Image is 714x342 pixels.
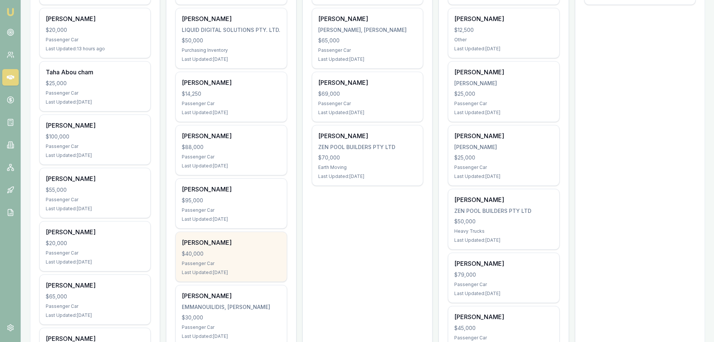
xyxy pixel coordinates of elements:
[46,99,144,105] div: Last Updated: [DATE]
[454,80,553,87] div: [PERSON_NAME]
[182,143,280,151] div: $88,000
[182,185,280,194] div: [PERSON_NAME]
[182,197,280,204] div: $95,000
[318,56,417,62] div: Last Updated: [DATE]
[454,68,553,77] div: [PERSON_NAME]
[318,26,417,34] div: [PERSON_NAME], [PERSON_NAME]
[46,303,144,309] div: Passenger Car
[182,261,280,267] div: Passenger Car
[454,154,553,161] div: $25,000
[318,110,417,116] div: Last Updated: [DATE]
[182,207,280,213] div: Passenger Car
[454,324,553,332] div: $45,000
[454,110,553,116] div: Last Updated: [DATE]
[182,78,280,87] div: [PERSON_NAME]
[454,26,553,34] div: $12,500
[454,101,553,107] div: Passenger Car
[46,133,144,140] div: $100,000
[182,26,280,34] div: LIQUID DIGITAL SOLUTIONS PTY. LTD.
[454,259,553,268] div: [PERSON_NAME]
[46,206,144,212] div: Last Updated: [DATE]
[454,164,553,170] div: Passenger Car
[46,174,144,183] div: [PERSON_NAME]
[454,173,553,179] div: Last Updated: [DATE]
[454,218,553,225] div: $50,000
[46,37,144,43] div: Passenger Car
[46,240,144,247] div: $20,000
[454,37,553,43] div: Other
[46,293,144,300] div: $65,000
[318,131,417,140] div: [PERSON_NAME]
[454,271,553,279] div: $79,000
[182,101,280,107] div: Passenger Car
[182,47,280,53] div: Purchasing Inventory
[182,131,280,140] div: [PERSON_NAME]
[182,56,280,62] div: Last Updated: [DATE]
[46,250,144,256] div: Passenger Car
[454,195,553,204] div: [PERSON_NAME]
[318,37,417,44] div: $65,000
[318,164,417,170] div: Earth Moving
[454,282,553,288] div: Passenger Car
[182,314,280,321] div: $30,000
[182,303,280,311] div: EMMANOUILIDIS, [PERSON_NAME]
[46,197,144,203] div: Passenger Car
[46,186,144,194] div: $55,000
[454,228,553,234] div: Heavy Trucks
[454,237,553,243] div: Last Updated: [DATE]
[182,238,280,247] div: [PERSON_NAME]
[46,90,144,96] div: Passenger Car
[182,90,280,98] div: $14,250
[46,26,144,34] div: $20,000
[182,163,280,169] div: Last Updated: [DATE]
[46,227,144,237] div: [PERSON_NAME]
[454,291,553,297] div: Last Updated: [DATE]
[454,335,553,341] div: Passenger Car
[182,324,280,330] div: Passenger Car
[454,207,553,215] div: ZEN POOL BUILDERS PTY LTD
[454,312,553,321] div: [PERSON_NAME]
[6,8,15,17] img: emu-icon-u.png
[454,90,553,98] div: $25,000
[182,110,280,116] div: Last Updated: [DATE]
[46,281,144,290] div: [PERSON_NAME]
[454,131,553,140] div: [PERSON_NAME]
[318,47,417,53] div: Passenger Car
[182,37,280,44] div: $50,000
[182,333,280,339] div: Last Updated: [DATE]
[318,78,417,87] div: [PERSON_NAME]
[182,216,280,222] div: Last Updated: [DATE]
[454,143,553,151] div: [PERSON_NAME]
[46,143,144,149] div: Passenger Car
[318,101,417,107] div: Passenger Car
[46,80,144,87] div: $25,000
[46,312,144,318] div: Last Updated: [DATE]
[318,173,417,179] div: Last Updated: [DATE]
[318,14,417,23] div: [PERSON_NAME]
[182,14,280,23] div: [PERSON_NAME]
[182,250,280,258] div: $40,000
[182,291,280,300] div: [PERSON_NAME]
[454,14,553,23] div: [PERSON_NAME]
[182,270,280,276] div: Last Updated: [DATE]
[46,14,144,23] div: [PERSON_NAME]
[46,68,144,77] div: Taha Abou cham
[318,90,417,98] div: $69,000
[46,259,144,265] div: Last Updated: [DATE]
[46,152,144,158] div: Last Updated: [DATE]
[318,143,417,151] div: ZEN POOL BUILDERS PTY LTD
[46,46,144,52] div: Last Updated: 13 hours ago
[182,154,280,160] div: Passenger Car
[46,121,144,130] div: [PERSON_NAME]
[454,46,553,52] div: Last Updated: [DATE]
[318,154,417,161] div: $70,000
